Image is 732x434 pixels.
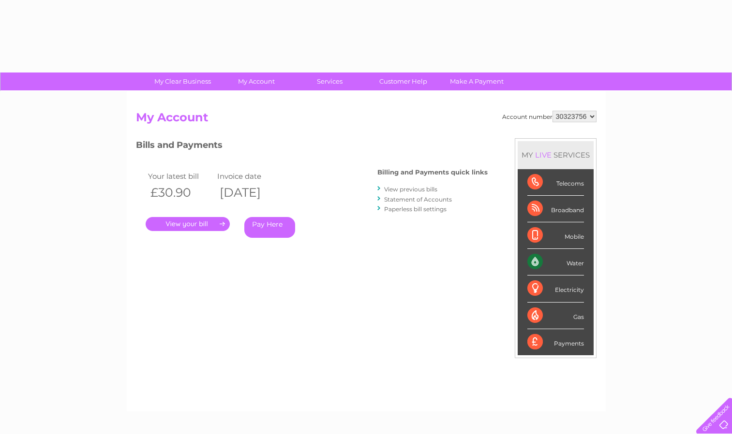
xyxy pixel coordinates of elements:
td: Invoice date [215,170,284,183]
a: Customer Help [363,72,443,90]
a: Make A Payment [437,72,517,90]
a: Statement of Accounts [384,196,452,203]
div: MY SERVICES [518,141,594,169]
a: My Clear Business [143,72,223,90]
div: LIVE [533,150,553,159]
a: Services [290,72,370,90]
th: £30.90 [146,183,215,203]
h2: My Account [136,111,597,129]
div: Payments [527,329,584,355]
td: Your latest bill [146,170,215,183]
div: Account number [502,111,597,122]
h4: Billing and Payments quick links [377,169,488,176]
div: Telecoms [527,169,584,196]
div: Electricity [527,275,584,302]
a: View previous bills [384,186,437,193]
a: My Account [216,72,296,90]
a: Paperless bill settings [384,205,447,213]
div: Mobile [527,222,584,249]
a: . [146,217,230,231]
div: Broadband [527,196,584,222]
th: [DATE] [215,183,284,203]
div: Water [527,249,584,275]
div: Gas [527,303,584,329]
h3: Bills and Payments [136,138,488,155]
a: Pay Here [244,217,295,238]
